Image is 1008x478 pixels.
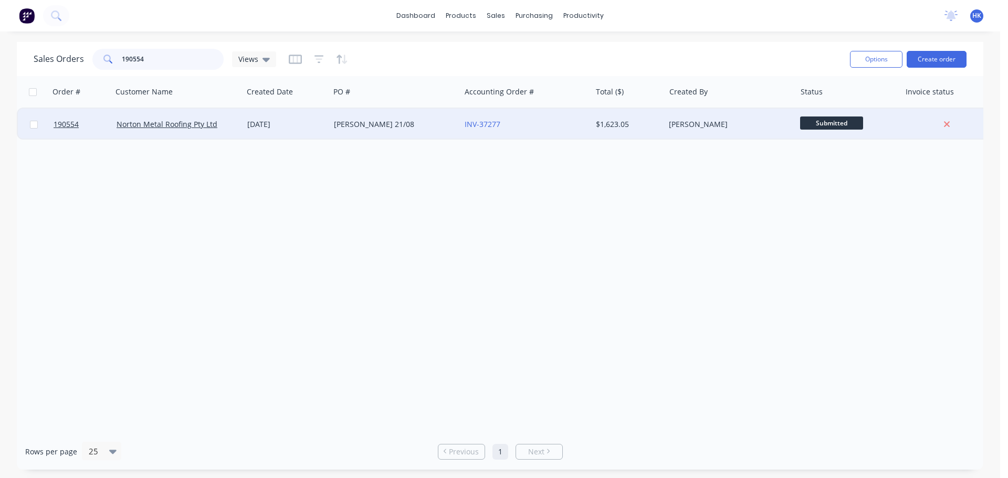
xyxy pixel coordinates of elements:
[122,49,224,70] input: Search...
[54,119,79,130] span: 190554
[596,119,657,130] div: $1,623.05
[334,119,450,130] div: [PERSON_NAME] 21/08
[52,87,80,97] div: Order #
[247,87,293,97] div: Created Date
[528,447,544,457] span: Next
[333,87,350,97] div: PO #
[434,444,567,460] ul: Pagination
[19,8,35,24] img: Factory
[25,447,77,457] span: Rows per page
[558,8,609,24] div: productivity
[669,119,785,130] div: [PERSON_NAME]
[972,11,981,20] span: HK
[481,8,510,24] div: sales
[440,8,481,24] div: products
[117,119,217,129] a: Norton Metal Roofing Pty Ltd
[391,8,440,24] a: dashboard
[449,447,479,457] span: Previous
[669,87,708,97] div: Created By
[115,87,173,97] div: Customer Name
[906,87,954,97] div: Invoice status
[465,87,534,97] div: Accounting Order #
[516,447,562,457] a: Next page
[34,54,84,64] h1: Sales Orders
[596,87,624,97] div: Total ($)
[850,51,902,68] button: Options
[492,444,508,460] a: Page 1 is your current page
[438,447,485,457] a: Previous page
[801,87,823,97] div: Status
[907,51,967,68] button: Create order
[238,54,258,65] span: Views
[800,116,863,130] span: Submitted
[247,119,325,130] div: [DATE]
[510,8,558,24] div: purchasing
[54,109,117,140] a: 190554
[465,119,500,129] a: INV-37277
